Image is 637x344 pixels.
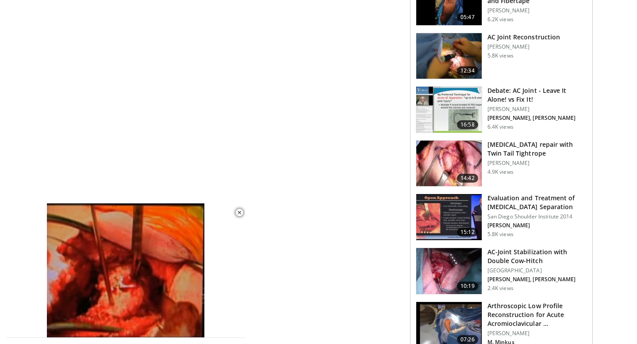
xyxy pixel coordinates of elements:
[457,174,478,183] span: 14:42
[487,16,514,23] p: 6.2K views
[487,160,587,167] p: [PERSON_NAME]
[487,248,587,265] h3: AC-Joint Stabilization with Double Cow-Hitch
[487,168,514,176] p: 4.9K views
[416,141,482,187] img: Screen_shot_2010-09-06_at_6.09.33_PM_2.png.150x105_q85_crop-smart_upscale.jpg
[487,267,587,274] p: [GEOGRAPHIC_DATA]
[416,33,587,80] a: 12:34 AC Joint Reconstruction [PERSON_NAME] 5.8K views
[487,106,587,113] p: [PERSON_NAME]
[487,52,514,59] p: 5.8K views
[487,7,587,14] p: [PERSON_NAME]
[487,43,560,50] p: [PERSON_NAME]
[487,115,587,122] p: [PERSON_NAME], [PERSON_NAME]
[416,33,482,79] img: 73826a5e-9cc9-4f57-9aac-1ed1519d18b6.150x105_q85_crop-smart_upscale.jpg
[487,33,560,42] h3: AC Joint Reconstruction
[416,87,482,133] img: SvRgrYnSrIR5tozH4yMDoxOmdtO16A1K.150x105_q85_crop-smart_upscale.jpg
[230,203,248,222] button: Close
[457,66,478,75] span: 12:34
[457,120,478,129] span: 16:58
[487,123,514,130] p: 6.4K views
[487,140,587,158] h3: [MEDICAL_DATA] repair with Twin Tail Tightrope
[487,302,587,328] h3: Arthroscopic Low Profile Reconstruction for Acute Acromioclavicular …
[416,248,482,294] img: 51cad949-03c2-48d6-9362-1e9ba851e408.150x105_q85_crop-smart_upscale.jpg
[416,194,587,241] a: 15:12 Evaluation and Treatment of [MEDICAL_DATA] Separation San Diego Shoulder Institute 2014 [PE...
[457,13,478,22] span: 05:47
[487,276,587,283] p: [PERSON_NAME], [PERSON_NAME]
[487,222,587,229] p: [PERSON_NAME]
[487,194,587,211] h3: Evaluation and Treatment of [MEDICAL_DATA] Separation
[457,335,478,344] span: 07:26
[416,248,587,294] a: 10:19 AC-Joint Stabilization with Double Cow-Hitch [GEOGRAPHIC_DATA] [PERSON_NAME], [PERSON_NAME]...
[487,285,514,292] p: 2.4K views
[416,140,587,187] a: 14:42 [MEDICAL_DATA] repair with Twin Tail Tightrope [PERSON_NAME] 4.9K views
[6,203,245,338] video-js: Video Player
[487,231,514,238] p: 5.8K views
[487,86,587,104] h3: Debate: AC Joint - Leave It Alone! vs Fix It!
[416,86,587,133] a: 16:58 Debate: AC Joint - Leave It Alone! vs Fix It! [PERSON_NAME] [PERSON_NAME], [PERSON_NAME] 6....
[487,330,587,337] p: [PERSON_NAME]
[457,228,478,237] span: 15:12
[457,282,478,290] span: 10:19
[416,194,482,240] img: 95abd0cb-9cf5-4b20-bc7e-b7fff65ca068.150x105_q85_crop-smart_upscale.jpg
[487,213,587,220] p: San Diego Shoulder Institute 2014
